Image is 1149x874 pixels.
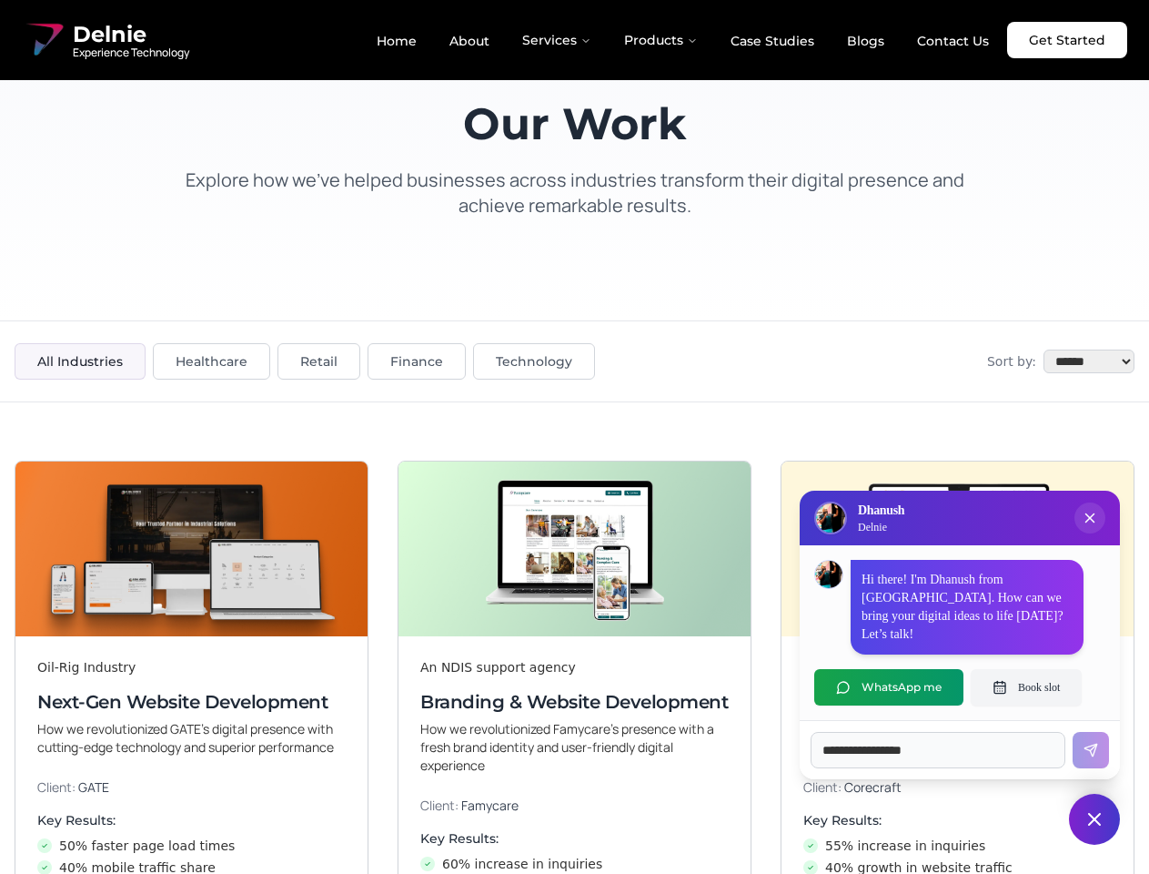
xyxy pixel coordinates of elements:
[803,837,1112,855] li: 55% increase in inquiries
[971,669,1082,706] button: Book slot
[37,811,346,829] h4: Key Results:
[398,462,751,636] img: Branding & Website Development
[902,25,1003,56] a: Contact Us
[1069,794,1120,845] button: Close chat
[816,503,845,533] img: Delnie Logo
[420,720,729,775] p: How we revolutionized Famycare’s presence with a fresh brand identity and user-friendly digital e...
[610,22,712,58] button: Products
[716,25,829,56] a: Case Studies
[420,829,729,848] h4: Key Results:
[15,462,368,636] img: Next-Gen Website Development
[814,669,963,706] button: WhatsApp me
[362,22,1003,58] nav: Main
[832,25,899,56] a: Blogs
[473,343,595,380] button: Technology
[368,343,466,380] button: Finance
[987,352,1036,371] span: Sort by:
[781,462,1134,636] img: Digital & Brand Revamp
[153,343,270,380] button: Healthcare
[73,20,189,49] span: Delnie
[1007,22,1127,58] a: Get Started
[37,658,346,676] div: Oil-Rig Industry
[22,18,66,62] img: Delnie Logo
[22,18,189,62] a: Delnie Logo Full
[420,689,729,715] h3: Branding & Website Development
[435,25,504,56] a: About
[1074,503,1105,534] button: Close chat popup
[420,797,729,815] p: Client:
[37,720,346,757] p: How we revolutionized GATE’s digital presence with cutting-edge technology and superior performance
[37,778,346,797] p: Client:
[362,25,431,56] a: Home
[420,855,729,873] li: 60% increase in inquiries
[78,778,109,796] span: GATE
[73,46,189,60] span: Experience Technology
[277,343,360,380] button: Retail
[167,168,983,218] p: Explore how we've helped businesses across industries transform their digital presence and achiev...
[862,571,1073,644] p: Hi there! I'm Dhanush from [GEOGRAPHIC_DATA]. How can we bring your digital ideas to life [DATE]?...
[420,658,729,676] div: An NDIS support agency
[858,520,904,534] p: Delnie
[815,561,842,588] img: Dhanush
[37,837,346,855] li: 50% faster page load times
[15,343,146,380] button: All Industries
[167,102,983,146] h1: Our Work
[508,22,606,58] button: Services
[461,797,519,814] span: Famycare
[37,689,346,715] h3: Next-Gen Website Development
[858,502,904,520] h3: Dhanush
